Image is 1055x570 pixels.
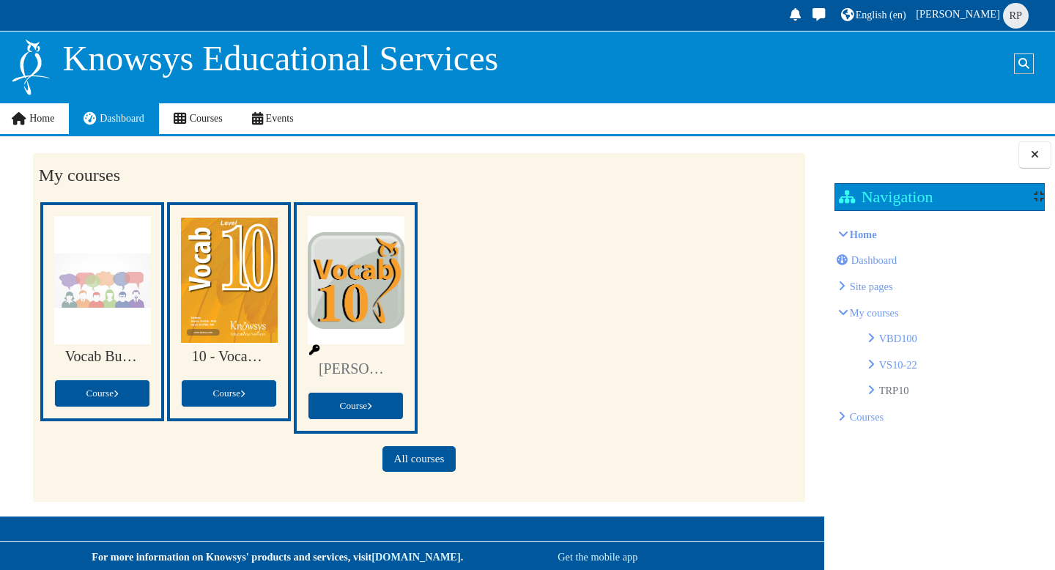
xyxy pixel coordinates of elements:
h2: My courses [39,165,800,186]
a: VBD100 [879,333,917,344]
h2: Navigation [839,188,933,206]
a: All courses [382,446,455,472]
a: Courses [159,103,237,134]
span: English ‎(en)‎ [856,10,906,21]
li: Dashboard [838,250,1042,270]
a: Toggle messaging drawer There are 0 unread conversations [809,4,831,27]
span: Home [29,113,54,124]
span: Robin Parrish [1003,3,1029,29]
div: Show / hide the block [1034,190,1044,202]
span: Dashboard [100,113,144,124]
span: Knowsys Educational Services LLC [850,281,893,292]
a: [DOMAIN_NAME] [371,551,460,563]
a: English ‎(en)‎ [839,4,908,27]
a: Events [237,103,308,134]
a: Course [181,380,277,407]
li: Home [838,224,1042,427]
div: Show notification window with no new notifications [785,4,806,27]
a: Course [54,380,150,407]
span: Dashboard [851,254,897,266]
a: Home [850,229,877,240]
a: Courses [850,411,884,423]
li: Knowsys Educational Services LLC [838,276,1042,297]
a: Dashboard [69,103,158,134]
span: Course [212,388,245,399]
i: Toggle messaging drawer [811,8,827,21]
strong: For more information on Knowsys' products and services, visit . [92,551,463,563]
a: Get the mobile app [558,551,637,563]
a: Dashboard [837,254,897,266]
li: Courses [838,407,1042,427]
span: Course [340,400,372,411]
img: Logo [10,37,51,97]
nav: Site links [10,103,308,134]
span: Course [86,388,118,399]
span: [PERSON_NAME] [916,8,1000,20]
li: VS10-22 [867,355,1042,375]
a: My courses [850,307,899,319]
span: Courses [190,113,223,124]
a: User menu [914,1,1033,29]
a: 10 - Vocab Standard [192,348,266,365]
a: VS10-22 [879,359,917,371]
i: Self enrolment [308,345,321,355]
a: [PERSON_NAME] - Level 10 Online Vocab [319,360,393,377]
li: TRP10 [867,380,1042,401]
p: Knowsys Educational Services [63,37,499,80]
span: Events [266,113,294,124]
a: Vocab Builder Discussion Forum [65,348,139,365]
section: Blocks [829,177,1051,457]
li: My courses [838,303,1042,401]
a: TRP10 [879,385,909,396]
a: Course [308,392,404,420]
li: VBD100 [867,328,1042,349]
